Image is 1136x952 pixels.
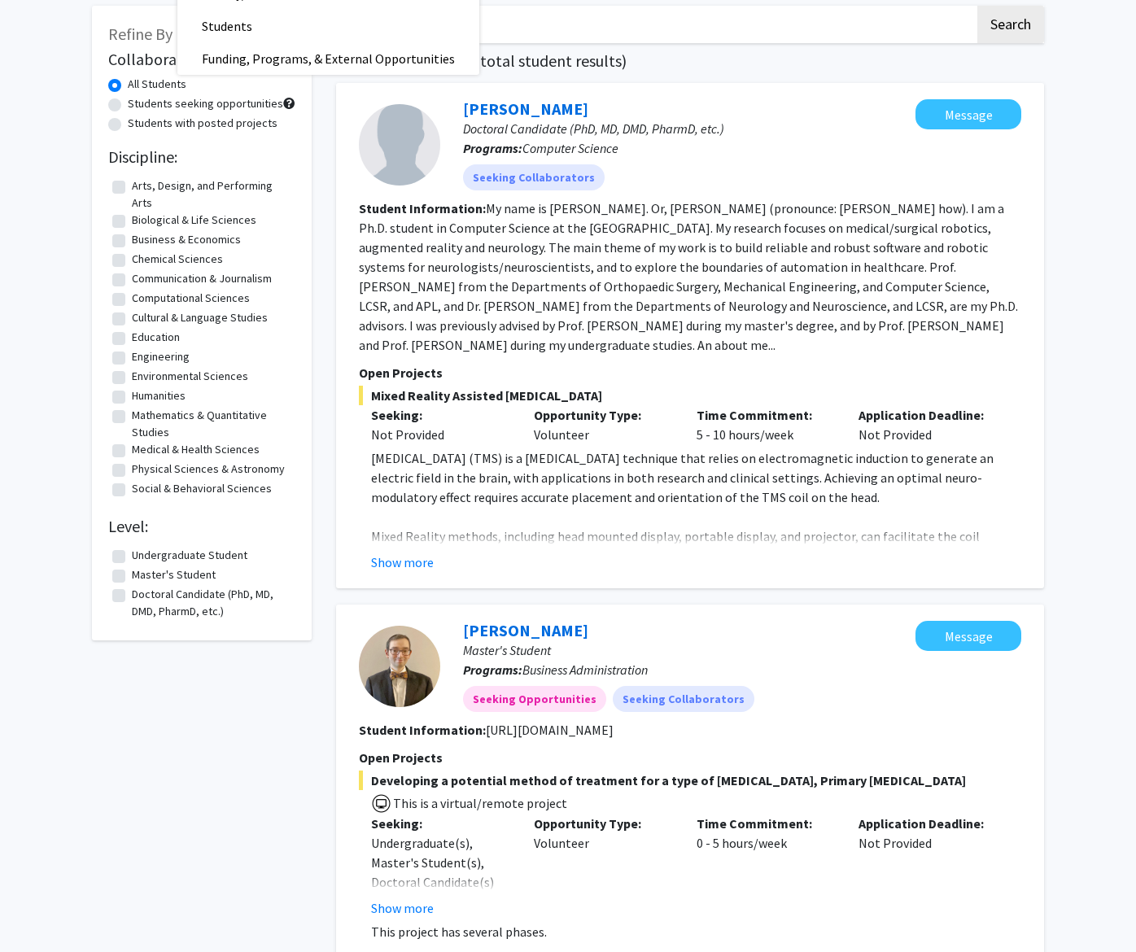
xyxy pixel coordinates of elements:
[463,620,588,640] a: [PERSON_NAME]
[463,686,606,712] mat-chip: Seeking Opportunities
[177,42,479,75] span: Funding, Programs, & External Opportunities
[359,749,443,766] span: Open Projects
[336,6,975,43] input: Search Keywords
[359,200,1018,353] fg-read-more: My name is [PERSON_NAME]. Or, [PERSON_NAME] (pronounce: [PERSON_NAME] how). I am a Ph.D. student ...
[128,115,277,132] label: Students with posted projects
[463,120,724,137] span: Doctoral Candidate (PhD, MD, DMD, PharmD, etc.)
[859,405,997,425] p: Application Deadline:
[486,722,614,738] fg-read-more: [URL][DOMAIN_NAME]
[359,200,486,216] b: Student Information:
[108,517,295,536] h2: Level:
[846,405,1009,444] div: Not Provided
[371,922,1021,941] p: This project has several phases.
[108,24,173,44] span: Refine By
[463,164,605,190] mat-chip: Seeking Collaborators
[132,547,247,564] label: Undergraduate Student
[359,365,443,381] span: Open Projects
[132,231,241,248] label: Business & Economics
[371,425,509,444] div: Not Provided
[177,14,479,38] a: Students
[132,329,180,346] label: Education
[108,147,295,167] h2: Discipline:
[359,771,1021,790] span: Developing a potential method of treatment for a type of [MEDICAL_DATA], Primary [MEDICAL_DATA]
[132,566,216,583] label: Master's Student
[132,586,291,620] label: Doctoral Candidate (PhD, MD, DMD, PharmD, etc.)
[859,814,997,833] p: Application Deadline:
[128,76,186,93] label: All Students
[522,814,684,918] div: Volunteer
[132,480,272,497] label: Social & Behavioral Sciences
[371,450,994,505] span: [MEDICAL_DATA] (TMS) is a [MEDICAL_DATA] technique that relies on electromagnetic induction to ge...
[522,662,648,678] span: Business Administration
[132,212,256,229] label: Biological & Life Sciences
[132,309,268,326] label: Cultural & Language Studies
[846,814,1009,918] div: Not Provided
[108,50,295,69] h2: Collaboration Status:
[359,722,486,738] b: Student Information:
[522,140,618,156] span: Computer Science
[132,251,223,268] label: Chemical Sciences
[177,10,277,42] span: Students
[371,552,434,572] button: Show more
[463,98,588,119] a: [PERSON_NAME]
[915,99,1021,129] button: Message Yihao Liu
[132,461,285,478] label: Physical Sciences & Astronomy
[463,642,551,658] span: Master's Student
[132,177,291,212] label: Arts, Design, and Performing Arts
[534,405,672,425] p: Opportunity Type:
[128,95,283,112] label: Students seeking opportunities
[463,140,522,156] b: Programs:
[12,879,69,940] iframe: Chat
[391,795,567,811] span: This is a virtual/remote project
[371,898,434,918] button: Show more
[132,387,186,404] label: Humanities
[697,814,835,833] p: Time Commitment:
[132,348,190,365] label: Engineering
[522,405,684,444] div: Volunteer
[336,51,1044,71] h1: Page of ( total student results)
[534,814,672,833] p: Opportunity Type:
[977,6,1044,43] button: Search
[697,405,835,425] p: Time Commitment:
[463,662,522,678] b: Programs:
[371,526,1021,566] p: Mixed Reality methods, including head mounted display, portable display, and projector, can facil...
[132,441,260,458] label: Medical & Health Sciences
[132,407,291,441] label: Mathematics & Quantitative Studies
[915,621,1021,651] button: Message Andrew Michaelson
[132,270,272,287] label: Communication & Journalism
[684,405,847,444] div: 5 - 10 hours/week
[684,814,847,918] div: 0 - 5 hours/week
[132,368,248,385] label: Environmental Sciences
[359,386,1021,405] span: Mixed Reality Assisted [MEDICAL_DATA]
[371,814,509,833] p: Seeking:
[132,290,250,307] label: Computational Sciences
[177,46,479,71] a: Funding, Programs, & External Opportunities
[371,405,509,425] p: Seeking:
[613,686,754,712] mat-chip: Seeking Collaborators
